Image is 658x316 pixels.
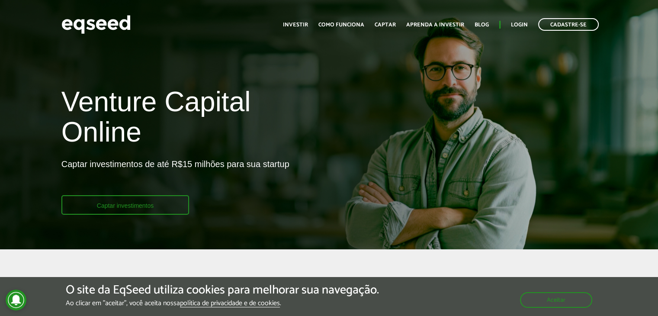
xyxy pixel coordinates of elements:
[61,87,323,152] h1: Venture Capital Online
[375,22,396,28] a: Captar
[116,275,542,303] h2: Quer saber como seria sua rodada EqSeed?
[61,13,131,36] img: EqSeed
[318,22,364,28] a: Como funciona
[61,195,189,215] a: Captar investimentos
[511,22,528,28] a: Login
[61,159,289,195] p: Captar investimentos de até R$15 milhões para sua startup
[283,22,308,28] a: Investir
[475,22,489,28] a: Blog
[520,292,592,308] button: Aceitar
[538,18,599,31] a: Cadastre-se
[66,284,379,297] h5: O site da EqSeed utiliza cookies para melhorar sua navegação.
[180,300,280,307] a: política de privacidade e de cookies
[406,22,464,28] a: Aprenda a investir
[66,299,379,307] p: Ao clicar em "aceitar", você aceita nossa .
